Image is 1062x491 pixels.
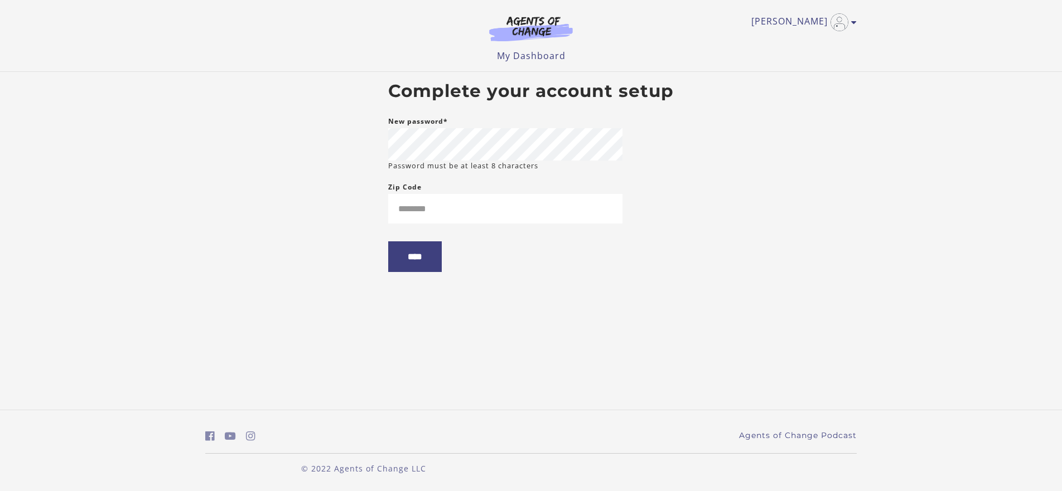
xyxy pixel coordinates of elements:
[205,428,215,444] a: https://www.facebook.com/groups/aswbtestprep (Open in a new window)
[246,428,255,444] a: https://www.instagram.com/agentsofchangeprep/ (Open in a new window)
[205,463,522,474] p: © 2022 Agents of Change LLC
[388,161,538,171] small: Password must be at least 8 characters
[497,50,566,62] a: My Dashboard
[388,81,674,102] h2: Complete your account setup
[751,13,851,31] a: Toggle menu
[477,16,585,41] img: Agents of Change Logo
[205,431,215,441] i: https://www.facebook.com/groups/aswbtestprep (Open in a new window)
[225,428,236,444] a: https://www.youtube.com/c/AgentsofChangeTestPrepbyMeaganMitchell (Open in a new window)
[739,430,857,441] a: Agents of Change Podcast
[388,115,448,128] label: New password*
[225,431,236,441] i: https://www.youtube.com/c/AgentsofChangeTestPrepbyMeaganMitchell (Open in a new window)
[388,181,422,194] label: Zip Code
[246,431,255,441] i: https://www.instagram.com/agentsofchangeprep/ (Open in a new window)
